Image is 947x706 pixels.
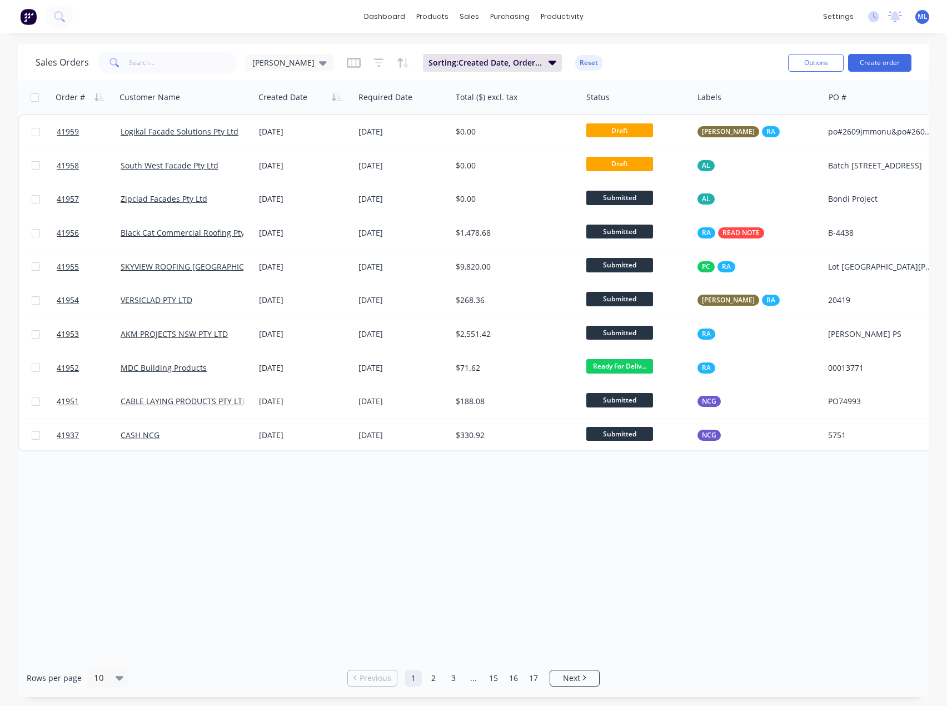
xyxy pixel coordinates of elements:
div: [DATE] [358,126,447,137]
span: RA [766,295,775,306]
div: sales [454,8,485,25]
div: [DATE] [259,261,350,272]
a: 41953 [57,317,121,351]
img: Factory [20,8,37,25]
div: $71.62 [456,362,571,374]
span: Submitted [586,258,653,272]
div: $0.00 [456,126,571,137]
a: CABLE LAYING PRODUCTS PTY LTD [121,396,248,406]
button: RA [697,329,715,340]
button: Reset [575,55,602,71]
span: [PERSON_NAME] [702,295,755,306]
span: 41937 [57,430,79,441]
button: AL [697,193,715,205]
a: 41954 [57,284,121,317]
div: products [411,8,454,25]
div: [DATE] [259,430,350,441]
a: 41957 [57,182,121,216]
a: VERSICLAD PTY LTD [121,295,192,305]
a: Page 3 [445,670,462,687]
a: AKM PROJECTS NSW PTY LTD [121,329,228,339]
div: PO74993 [828,396,934,407]
div: [DATE] [259,160,350,171]
a: Page 15 [485,670,502,687]
button: Sorting:Created Date, Order # [423,54,562,72]
span: Next [563,673,580,684]
div: Created Date [258,92,307,103]
div: settings [818,8,859,25]
span: Submitted [586,393,653,407]
span: NCG [702,396,716,407]
span: RA [702,227,711,238]
div: 20419 [828,295,934,306]
div: [DATE] [358,295,447,306]
a: Logikal Facade Solutions Pty Ltd [121,126,238,137]
div: PO # [829,92,846,103]
a: 41958 [57,149,121,182]
span: [PERSON_NAME] [702,126,755,137]
span: RA [722,261,731,272]
div: [DATE] [358,261,447,272]
a: 41955 [57,250,121,284]
span: Sorting: Created Date, Order # [428,57,542,68]
div: Lot [GEOGRAPHIC_DATA][PERSON_NAME] [828,261,934,272]
div: $9,820.00 [456,261,571,272]
a: Page 1 is your current page [405,670,422,687]
span: Submitted [586,427,653,441]
div: [DATE] [358,227,447,238]
button: NCG [697,430,721,441]
a: Page 16 [505,670,522,687]
a: 41959 [57,115,121,148]
div: Customer Name [119,92,180,103]
span: RA [702,362,711,374]
span: Submitted [586,292,653,306]
div: Batch [STREET_ADDRESS] [828,160,934,171]
span: 41958 [57,160,79,171]
a: Page 17 [525,670,542,687]
button: [PERSON_NAME]RA [697,126,780,137]
a: Black Cat Commercial Roofing Pty Ltd [121,227,258,238]
div: [DATE] [358,329,447,340]
div: $2,551.42 [456,329,571,340]
div: [DATE] [358,396,447,407]
a: dashboard [358,8,411,25]
span: NCG [702,430,716,441]
div: B-4438 [828,227,934,238]
a: 41951 [57,385,121,418]
a: MDC Building Products [121,362,207,373]
div: $0.00 [456,193,571,205]
div: [DATE] [259,227,350,238]
span: PC [702,261,710,272]
a: Jump forward [465,670,482,687]
div: $1,478.68 [456,227,571,238]
a: 41956 [57,216,121,250]
span: 41954 [57,295,79,306]
div: [DATE] [358,362,447,374]
span: Rows per page [27,673,82,684]
span: RA [702,329,711,340]
button: Create order [848,54,911,72]
span: Submitted [586,326,653,340]
span: 41955 [57,261,79,272]
div: [DATE] [358,430,447,441]
input: Search... [129,52,237,74]
a: Page 2 [425,670,442,687]
a: 41952 [57,351,121,385]
div: [DATE] [259,126,350,137]
a: 41937 [57,419,121,452]
button: [PERSON_NAME]RA [697,295,780,306]
div: 5751 [828,430,934,441]
button: Options [788,54,844,72]
h1: Sales Orders [36,57,89,68]
a: Zipclad Facades Pty Ltd [121,193,207,204]
div: productivity [535,8,589,25]
div: $188.08 [456,396,571,407]
span: Draft [586,157,653,171]
span: Previous [360,673,391,684]
div: Labels [697,92,721,103]
span: 41957 [57,193,79,205]
div: po#2609jmmonu&po#2609hyjm [828,126,934,137]
div: [DATE] [259,362,350,374]
div: [DATE] [259,295,350,306]
span: 41952 [57,362,79,374]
